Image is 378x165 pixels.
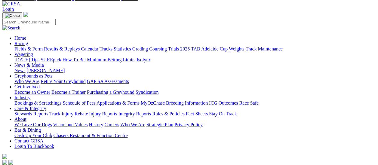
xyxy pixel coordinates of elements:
[14,100,61,105] a: Bookings & Scratchings
[14,68,376,73] div: News & Media
[63,57,86,62] a: How To Bet
[5,13,20,18] img: Close
[114,46,131,51] a: Statistics
[14,79,376,84] div: Greyhounds as Pets
[209,100,238,105] a: ICG Outcomes
[8,160,13,165] img: twitter.svg
[53,122,88,127] a: Vision and Values
[14,46,43,51] a: Fields & Form
[14,138,43,143] a: Contact GRSA
[149,46,167,51] a: Coursing
[136,90,158,95] a: Syndication
[174,122,203,127] a: Privacy Policy
[2,1,20,7] img: GRSA
[229,46,244,51] a: Weights
[152,111,185,116] a: Rules & Policies
[2,160,7,165] img: facebook.svg
[14,79,39,84] a: Who We Are
[14,144,54,149] a: Login To Blackbook
[104,122,119,127] a: Careers
[14,122,376,127] div: About
[100,46,112,51] a: Tracks
[2,154,7,159] img: logo-grsa-white.png
[87,57,135,62] a: Minimum Betting Limits
[53,133,128,138] a: Chasers Restaurant & Function Centre
[180,46,228,51] a: 2025 TAB Adelaide Cup
[239,100,258,105] a: Race Safe
[14,122,52,127] a: We Love Our Dogs
[14,68,25,73] a: News
[14,57,376,63] div: Wagering
[26,68,65,73] a: [PERSON_NAME]
[14,52,33,57] a: Wagering
[14,35,26,41] a: Home
[14,57,39,62] a: [DATE] Tips
[41,57,61,62] a: SUREpick
[2,19,56,25] input: Search
[168,46,179,51] a: Trials
[63,100,95,105] a: Schedule of Fees
[186,111,208,116] a: Fact Sheets
[89,111,117,116] a: Injury Reports
[118,111,151,116] a: Integrity Reports
[141,100,165,105] a: MyOzChase
[14,90,376,95] div: Get Involved
[49,111,88,116] a: Track Injury Rebate
[23,12,28,17] img: logo-grsa-white.png
[14,90,50,95] a: Become an Owner
[14,127,41,133] a: Bar & Dining
[14,111,376,117] div: Care & Integrity
[14,133,376,138] div: Bar & Dining
[2,25,20,31] img: Search
[14,95,30,100] a: Industry
[2,7,14,12] a: Login
[132,46,148,51] a: Grading
[209,111,237,116] a: Stay On Track
[41,79,86,84] a: Retire Your Greyhound
[14,100,376,106] div: Industry
[14,111,48,116] a: Stewards Reports
[14,73,52,78] a: Greyhounds as Pets
[137,57,151,62] a: Isolynx
[246,46,283,51] a: Track Maintenance
[97,100,140,105] a: Applications & Forms
[14,46,376,52] div: Racing
[14,133,52,138] a: Cash Up Your Club
[14,41,28,46] a: Racing
[14,117,26,122] a: About
[14,63,44,68] a: News & Media
[14,84,40,89] a: Get Involved
[81,46,98,51] a: Calendar
[120,122,145,127] a: Who We Are
[51,90,86,95] a: Become a Trainer
[89,122,103,127] a: History
[166,100,208,105] a: Breeding Information
[87,90,134,95] a: Purchasing a Greyhound
[14,106,46,111] a: Care & Integrity
[44,46,80,51] a: Results & Replays
[146,122,173,127] a: Strategic Plan
[2,12,22,19] button: Toggle navigation
[87,79,129,84] a: GAP SA Assessments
